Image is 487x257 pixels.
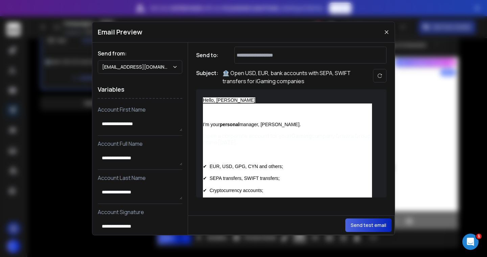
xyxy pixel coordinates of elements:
p: [EMAIL_ADDRESS][DOMAIN_NAME] [102,64,172,70]
p: Account Signature [98,208,182,216]
h1: Email Preview [98,27,142,37]
span: personal [220,122,239,127]
p: Open a corporate account for your company Gravira Group online [203,133,372,151]
span: ✔ SEPA transfers, SWIFT transfers; [203,176,280,181]
span: manager, [PERSON_NAME]. [239,122,301,127]
span: ✔ EUR, USD, GPG, CYN and others; [203,164,283,169]
p: Account Last Name [98,174,182,182]
h1: Subject: [196,69,218,85]
strong: [DATE]. [218,139,237,146]
h1: Send to: [196,51,223,59]
h1: Variables [98,80,182,99]
span: 1 [476,234,482,239]
p: Account Full Name [98,140,182,148]
span: Hello, [PERSON_NAME] [203,97,255,103]
strong: iGaming [290,132,312,140]
span: ✔ Cryptocurrency accounts; [203,188,263,193]
p: 🏦 Open USD, EUR, bank accounts with SEPA, SWIFT transfers for iGaming companies [223,69,358,85]
iframe: Intercom live chat [462,234,479,250]
button: Send test email [345,218,392,232]
span: I’m your [203,122,220,127]
p: Account First Name [98,106,182,114]
h1: Send from: [98,49,182,57]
